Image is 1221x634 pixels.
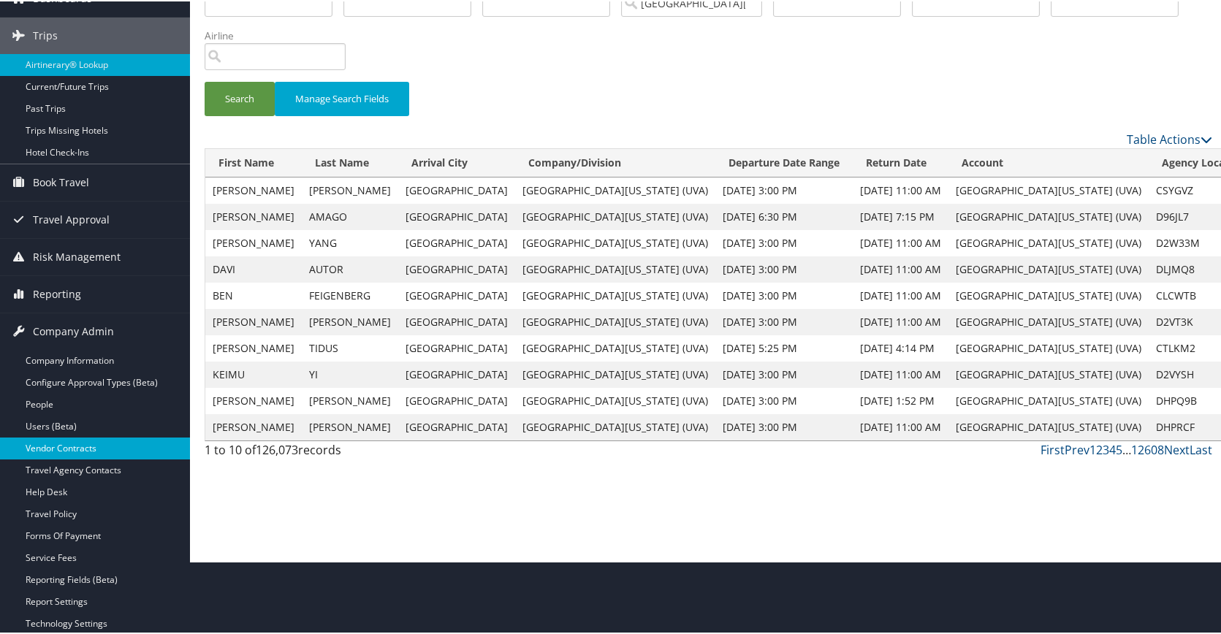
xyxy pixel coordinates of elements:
td: [DATE] 3:00 PM [715,281,853,308]
th: Return Date: activate to sort column ascending [853,148,948,176]
td: [GEOGRAPHIC_DATA][US_STATE] (UVA) [948,202,1149,229]
a: 3 [1103,440,1109,457]
td: [DATE] 4:14 PM [853,334,948,360]
td: [DATE] 7:15 PM [853,202,948,229]
a: 5 [1116,440,1122,457]
td: [GEOGRAPHIC_DATA][US_STATE] (UVA) [948,308,1149,334]
td: AMAGO [302,202,398,229]
td: [GEOGRAPHIC_DATA][US_STATE] (UVA) [948,255,1149,281]
td: [GEOGRAPHIC_DATA][US_STATE] (UVA) [515,229,715,255]
td: YANG [302,229,398,255]
td: AUTOR [302,255,398,281]
td: [GEOGRAPHIC_DATA] [398,176,515,202]
td: [GEOGRAPHIC_DATA][US_STATE] (UVA) [948,413,1149,439]
td: [DATE] 3:00 PM [715,176,853,202]
a: Last [1190,440,1212,457]
label: Airline [205,27,357,42]
td: [GEOGRAPHIC_DATA] [398,334,515,360]
td: [PERSON_NAME] [205,413,302,439]
td: [GEOGRAPHIC_DATA][US_STATE] (UVA) [515,386,715,413]
td: [DATE] 3:00 PM [715,229,853,255]
span: Risk Management [33,237,121,274]
td: TIDUS [302,334,398,360]
a: Table Actions [1127,130,1212,146]
td: [PERSON_NAME] [205,202,302,229]
td: [GEOGRAPHIC_DATA][US_STATE] (UVA) [948,176,1149,202]
button: Manage Search Fields [275,80,409,115]
td: DAVI [205,255,302,281]
td: [GEOGRAPHIC_DATA] [398,308,515,334]
td: [DATE] 11:00 AM [853,281,948,308]
td: [DATE] 11:00 AM [853,308,948,334]
td: [PERSON_NAME] [302,386,398,413]
td: [GEOGRAPHIC_DATA] [398,360,515,386]
a: 12608 [1131,440,1164,457]
a: 1 [1089,440,1096,457]
td: [PERSON_NAME] [205,176,302,202]
td: [GEOGRAPHIC_DATA] [398,229,515,255]
span: Travel Approval [33,200,110,237]
td: [GEOGRAPHIC_DATA][US_STATE] (UVA) [948,229,1149,255]
td: [GEOGRAPHIC_DATA] [398,255,515,281]
button: Search [205,80,275,115]
td: [GEOGRAPHIC_DATA][US_STATE] (UVA) [515,255,715,281]
td: [DATE] 5:25 PM [715,334,853,360]
td: [GEOGRAPHIC_DATA][US_STATE] (UVA) [515,202,715,229]
td: [GEOGRAPHIC_DATA][US_STATE] (UVA) [515,413,715,439]
th: Company/Division [515,148,715,176]
td: [GEOGRAPHIC_DATA] [398,413,515,439]
span: Reporting [33,275,81,311]
td: [GEOGRAPHIC_DATA][US_STATE] (UVA) [948,360,1149,386]
td: [GEOGRAPHIC_DATA][US_STATE] (UVA) [948,334,1149,360]
span: Trips [33,16,58,53]
td: [GEOGRAPHIC_DATA][US_STATE] (UVA) [515,334,715,360]
td: [DATE] 11:00 AM [853,229,948,255]
a: Next [1164,440,1190,457]
th: Account: activate to sort column ascending [948,148,1149,176]
td: [PERSON_NAME] [205,334,302,360]
td: [GEOGRAPHIC_DATA][US_STATE] (UVA) [948,386,1149,413]
th: Departure Date Range: activate to sort column ascending [715,148,853,176]
td: [DATE] 11:00 AM [853,413,948,439]
span: Company Admin [33,312,114,348]
td: YI [302,360,398,386]
td: [DATE] 6:30 PM [715,202,853,229]
span: 126,073 [256,440,298,457]
td: [DATE] 3:00 PM [715,360,853,386]
td: [DATE] 3:00 PM [715,413,853,439]
th: Arrival City: activate to sort column ascending [398,148,515,176]
a: Prev [1065,440,1089,457]
th: Last Name: activate to sort column ascending [302,148,398,176]
td: [DATE] 3:00 PM [715,386,853,413]
td: [PERSON_NAME] [205,386,302,413]
td: BEN [205,281,302,308]
td: FEIGENBERG [302,281,398,308]
div: 1 to 10 of records [205,440,440,465]
a: 4 [1109,440,1116,457]
td: [GEOGRAPHIC_DATA][US_STATE] (UVA) [515,281,715,308]
td: [GEOGRAPHIC_DATA] [398,386,515,413]
td: [GEOGRAPHIC_DATA][US_STATE] (UVA) [515,308,715,334]
td: [PERSON_NAME] [205,308,302,334]
span: … [1122,440,1131,457]
td: [DATE] 11:00 AM [853,360,948,386]
span: Book Travel [33,163,89,199]
td: [DATE] 11:00 AM [853,255,948,281]
td: [DATE] 1:52 PM [853,386,948,413]
td: [GEOGRAPHIC_DATA][US_STATE] (UVA) [515,176,715,202]
td: [GEOGRAPHIC_DATA] [398,202,515,229]
td: [GEOGRAPHIC_DATA] [398,281,515,308]
td: [PERSON_NAME] [205,229,302,255]
td: [PERSON_NAME] [302,308,398,334]
a: 2 [1096,440,1103,457]
td: [GEOGRAPHIC_DATA][US_STATE] (UVA) [515,360,715,386]
td: [DATE] 3:00 PM [715,308,853,334]
a: First [1041,440,1065,457]
td: [GEOGRAPHIC_DATA][US_STATE] (UVA) [948,281,1149,308]
td: KEIMU [205,360,302,386]
td: [PERSON_NAME] [302,413,398,439]
td: [DATE] 3:00 PM [715,255,853,281]
td: [DATE] 11:00 AM [853,176,948,202]
th: First Name: activate to sort column ascending [205,148,302,176]
td: [PERSON_NAME] [302,176,398,202]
